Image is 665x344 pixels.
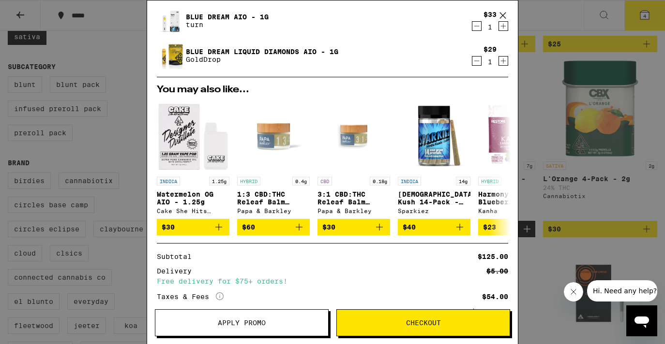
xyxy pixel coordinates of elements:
[478,208,551,214] div: Kanha
[157,100,229,219] a: Open page for Watermelon OG AIO - 1.25g from Cake She Hits Different
[403,223,416,231] span: $40
[155,309,329,336] button: Apply Promo
[237,219,310,235] button: Add to bag
[186,21,269,29] p: turn
[186,48,338,56] a: Blue Dream Liquid Diamonds AIO - 1g
[478,190,551,206] p: Harmony Acai Blueberry 2:1 CBG Gummies
[157,100,229,172] img: Cake She Hits Different - Watermelon OG AIO - 1.25g
[336,309,510,336] button: Checkout
[317,100,390,219] a: Open page for 3:1 CBD:THC Releaf Balm (15ml) - 180mg from Papa & Barkley
[626,305,657,336] iframe: Button to launch messaging window
[499,56,508,66] button: Increment
[398,219,470,235] button: Add to bag
[398,100,470,219] a: Open page for Hindu Kush 14-Pack - 14g from Sparkiez
[398,208,470,214] div: Sparkiez
[587,280,657,301] iframe: Message from company
[317,219,390,235] button: Add to bag
[398,177,421,186] p: INDICA
[370,177,390,186] p: 0.18g
[209,177,229,186] p: 1.25g
[237,100,310,219] a: Open page for 1:3 CBD:THC Releaf Balm (50ml) - 400mg from Papa & Barkley
[484,11,497,18] div: $33
[486,268,508,274] div: $5.00
[456,177,470,186] p: 14g
[406,319,441,326] span: Checkout
[322,223,335,231] span: $30
[398,190,470,206] p: [DEMOGRAPHIC_DATA] Kush 14-Pack - 14g
[484,58,497,66] div: 1
[317,100,390,172] img: Papa & Barkley - 3:1 CBD:THC Releaf Balm (15ml) - 180mg
[237,177,260,186] p: HYBRID
[237,208,310,214] div: Papa & Barkley
[157,190,229,206] p: Watermelon OG AIO - 1.25g
[157,41,184,70] img: Blue Dream Liquid Diamonds AIO - 1g
[237,100,310,172] img: Papa & Barkley - 1:3 CBD:THC Releaf Balm (50ml) - 400mg
[564,282,583,301] iframe: Close message
[482,293,508,300] div: $54.00
[478,219,551,235] button: Add to bag
[317,190,390,206] p: 3:1 CBD:THC Releaf Balm (15ml) - 180mg
[157,292,224,301] div: Taxes & Fees
[157,7,184,34] img: Blue Dream AIO - 1g
[398,100,470,172] img: Sparkiez - Hindu Kush 14-Pack - 14g
[162,223,175,231] span: $30
[483,223,496,231] span: $23
[186,13,269,21] a: Blue Dream AIO - 1g
[157,268,198,274] div: Delivery
[484,45,497,53] div: $29
[484,23,497,31] div: 1
[186,56,338,63] p: GoldDrop
[472,56,482,66] button: Decrement
[157,85,508,95] h2: You may also like...
[478,253,508,260] div: $125.00
[237,190,310,206] p: 1:3 CBD:THC Releaf Balm (50ml) - 400mg
[472,21,482,31] button: Decrement
[479,100,550,172] img: Kanha - Harmony Acai Blueberry 2:1 CBG Gummies
[157,219,229,235] button: Add to bag
[157,208,229,214] div: Cake She Hits Different
[218,319,266,326] span: Apply Promo
[478,177,501,186] p: HYBRID
[157,309,213,317] div: Order Total
[317,208,390,214] div: Papa & Barkley
[470,309,508,317] div: $179.00
[242,223,255,231] span: $60
[478,100,551,219] a: Open page for Harmony Acai Blueberry 2:1 CBG Gummies from Kanha
[157,278,508,285] div: Free delivery for $75+ orders!
[317,177,332,186] p: CBD
[292,177,310,186] p: 0.4g
[157,253,198,260] div: Subtotal
[157,177,180,186] p: INDICA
